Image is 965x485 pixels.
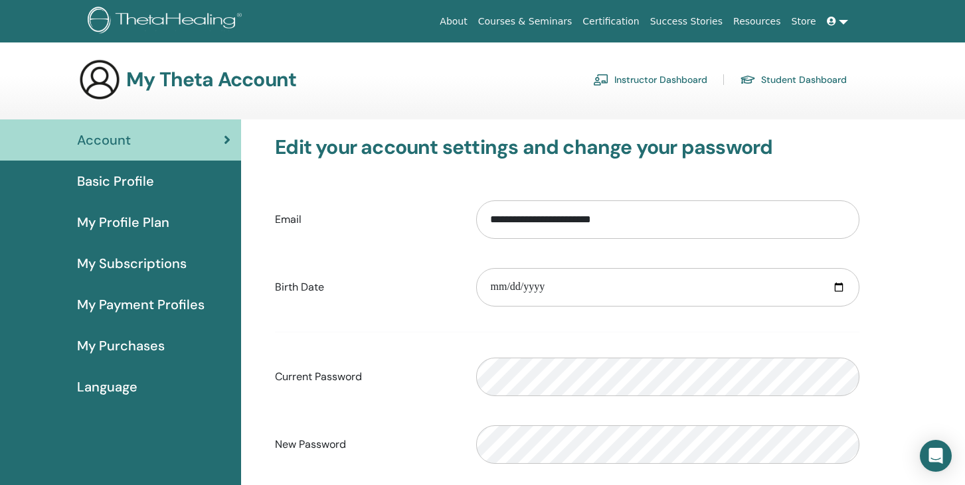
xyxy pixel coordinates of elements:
[265,364,466,389] label: Current Password
[645,9,728,34] a: Success Stories
[88,7,246,36] img: logo.png
[473,9,578,34] a: Courses & Seminars
[265,432,466,457] label: New Password
[77,295,205,314] span: My Payment Profiles
[77,377,137,397] span: Language
[728,9,786,34] a: Resources
[265,207,466,232] label: Email
[77,130,131,150] span: Account
[920,440,952,472] div: Open Intercom Messenger
[434,9,472,34] a: About
[77,212,169,232] span: My Profile Plan
[786,9,822,34] a: Store
[265,275,466,300] label: Birth Date
[275,135,859,159] h3: Edit your account settings and change your password
[593,74,609,86] img: chalkboard-teacher.svg
[126,68,296,92] h3: My Theta Account
[77,336,165,356] span: My Purchases
[740,69,847,90] a: Student Dashboard
[593,69,707,90] a: Instructor Dashboard
[577,9,644,34] a: Certification
[740,74,756,86] img: graduation-cap.svg
[78,58,121,101] img: generic-user-icon.jpg
[77,253,187,273] span: My Subscriptions
[77,171,154,191] span: Basic Profile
